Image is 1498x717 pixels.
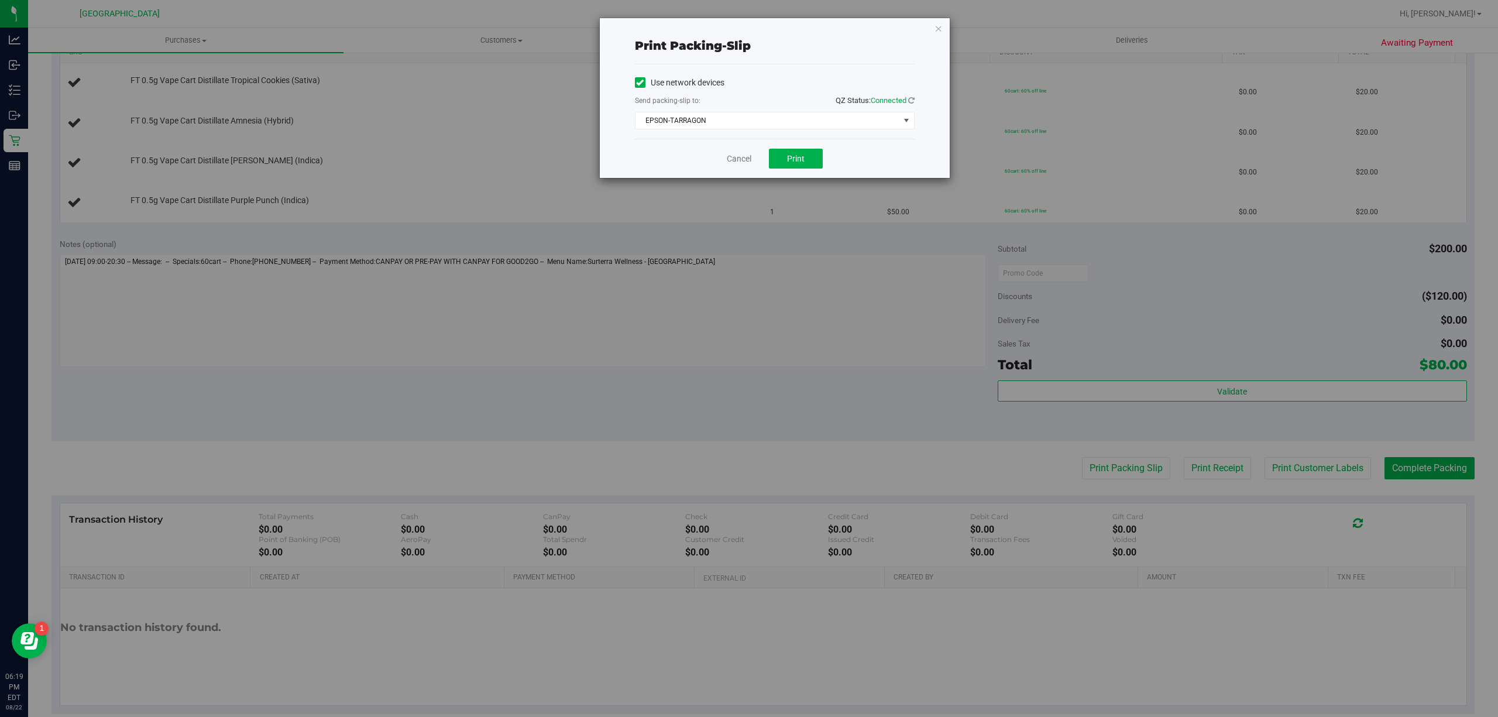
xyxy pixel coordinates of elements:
iframe: Resource center [12,623,47,658]
button: Print [769,149,823,169]
label: Use network devices [635,77,724,89]
span: Print [787,154,805,163]
iframe: Resource center unread badge [35,622,49,636]
a: Cancel [727,153,751,165]
span: Connected [871,96,906,105]
span: QZ Status: [836,96,915,105]
span: Print packing-slip [635,39,751,53]
label: Send packing-slip to: [635,95,700,106]
span: select [899,112,913,129]
span: EPSON-TARRAGON [635,112,899,129]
